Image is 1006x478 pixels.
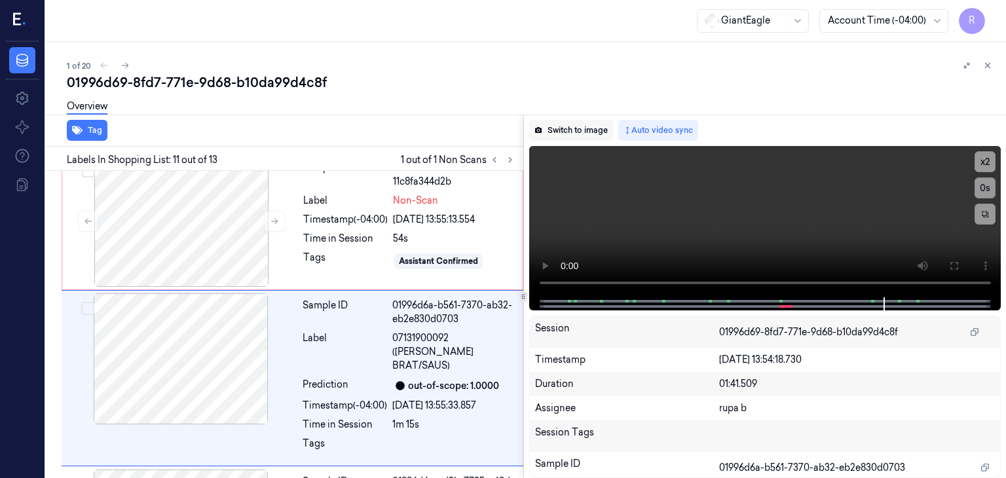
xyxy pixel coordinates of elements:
[303,161,388,189] div: Sample ID
[618,120,698,141] button: Auto video sync
[393,232,515,246] div: 54s
[719,325,898,339] span: 01996d69-8fd7-771e-9d68-b10da99d4c8f
[535,457,719,478] div: Sample ID
[975,151,996,172] button: x2
[67,120,107,141] button: Tag
[719,353,996,367] div: [DATE] 13:54:18.730
[82,164,95,177] button: Select row
[67,73,996,92] div: 01996d69-8fd7-771e-9d68-b10da99d4c8f
[67,60,91,71] span: 1 of 20
[392,331,515,373] span: 07131900092 ([PERSON_NAME] BRAT/SAUS)
[719,461,905,475] span: 01996d6a-b561-7370-ab32-eb2e830d0703
[535,426,719,447] div: Session Tags
[392,418,515,432] div: 1m 15s
[303,331,387,373] div: Label
[393,213,515,227] div: [DATE] 13:55:13.554
[975,177,996,198] button: 0s
[303,194,388,208] div: Label
[392,399,515,413] div: [DATE] 13:55:33.857
[719,401,996,415] div: rupa b
[719,377,996,391] div: 01:41.509
[303,213,388,227] div: Timestamp (-04:00)
[303,299,387,326] div: Sample ID
[393,194,438,208] span: Non-Scan
[392,299,515,326] div: 01996d6a-b561-7370-ab32-eb2e830d0703
[535,377,719,391] div: Duration
[81,302,94,315] button: Select row
[535,322,719,342] div: Session
[303,232,388,246] div: Time in Session
[401,152,518,168] span: 1 out of 1 Non Scans
[393,161,515,189] div: 01996d6a-7577-76e8-86aa-11c8fa344d2b
[959,8,985,34] button: R
[303,399,387,413] div: Timestamp (-04:00)
[303,378,387,394] div: Prediction
[67,153,217,167] span: Labels In Shopping List: 11 out of 13
[303,418,387,432] div: Time in Session
[408,379,499,393] div: out-of-scope: 1.0000
[535,401,719,415] div: Assignee
[399,255,478,267] div: Assistant Confirmed
[303,437,387,458] div: Tags
[303,251,388,272] div: Tags
[535,353,719,367] div: Timestamp
[529,120,613,141] button: Switch to image
[67,100,107,115] a: Overview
